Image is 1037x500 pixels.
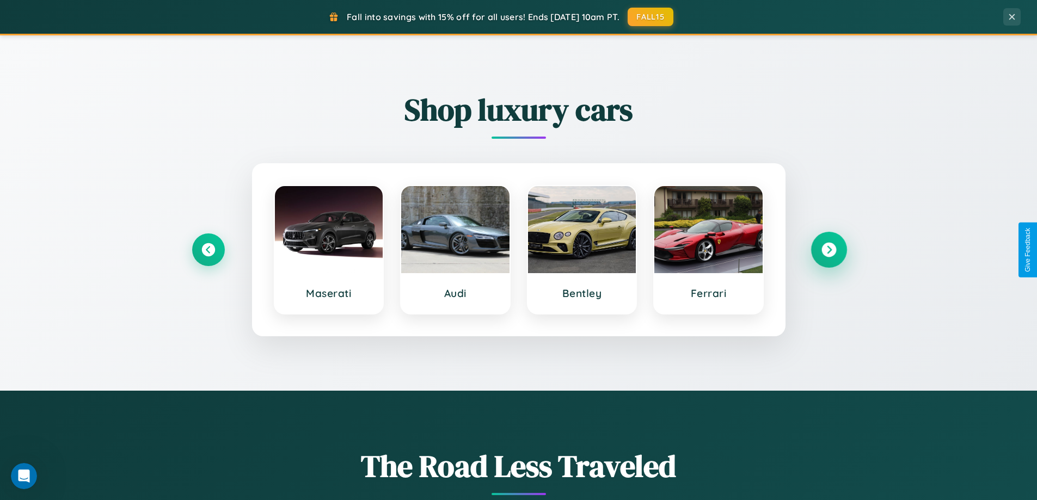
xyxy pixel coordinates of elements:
iframe: Intercom live chat [11,463,37,489]
h3: Ferrari [665,287,752,300]
h3: Audi [412,287,499,300]
div: Give Feedback [1024,228,1032,272]
button: FALL15 [628,8,673,26]
h2: Shop luxury cars [192,89,845,131]
h3: Bentley [539,287,625,300]
h1: The Road Less Traveled [192,445,845,487]
span: Fall into savings with 15% off for all users! Ends [DATE] 10am PT. [347,11,619,22]
h3: Maserati [286,287,372,300]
